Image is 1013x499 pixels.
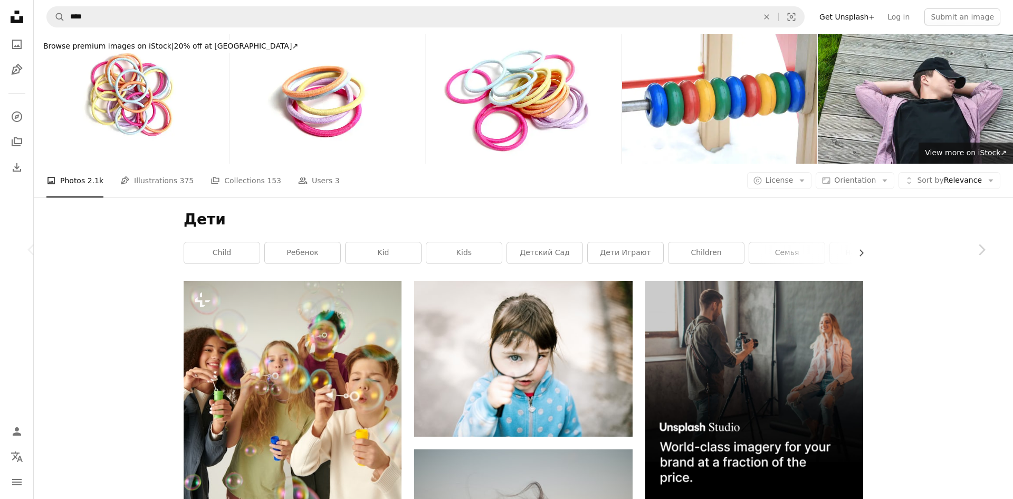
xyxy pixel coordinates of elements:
span: License [766,176,794,184]
a: детский сад [507,242,582,263]
img: There are many hair ties lying on a white background. [34,34,229,164]
a: Log in [881,8,916,25]
img: Colorful abacuses on the playground on a sunny day will help children learn math. [622,34,817,164]
span: View more on iStock ↗ [925,148,1007,157]
button: Menu [6,472,27,493]
span: 3 [335,175,340,186]
button: Sort byRelevance [899,172,1000,189]
button: Language [6,446,27,467]
button: Clear [755,7,778,27]
span: Orientation [834,176,876,184]
a: Download History [6,157,27,178]
a: Get Unsplash+ [813,8,881,25]
button: Search Unsplash [47,7,65,27]
span: Sort by [917,176,943,184]
span: 375 [180,175,194,186]
span: Browse premium images on iStock | [43,42,174,50]
h1: Дети [184,210,863,229]
a: Log in / Sign up [6,421,27,442]
a: happy child [830,242,905,263]
a: kids [426,242,502,263]
button: License [747,172,812,189]
a: Collections [6,131,27,153]
button: scroll list to the right [852,242,863,263]
a: дети играют [588,242,663,263]
img: There are many hair ties lying on a white background. [230,34,425,164]
a: View more on iStock↗ [919,143,1013,164]
img: file-1715651741414-859baba4300dimage [645,281,863,499]
a: Photos [6,34,27,55]
span: 20% off at [GEOGRAPHIC_DATA] ↗ [43,42,298,50]
a: семья [749,242,825,263]
button: Orientation [816,172,894,189]
a: girl in blue and white polka dot jacket [414,354,632,363]
button: Visual search [779,7,804,27]
a: child [184,242,260,263]
button: Submit an image [924,8,1000,25]
a: kid [346,242,421,263]
a: Collections 153 [211,164,281,197]
a: children [668,242,744,263]
a: Explore [6,106,27,127]
a: a group of children blowing bubbles in the air [184,421,402,431]
a: Browse premium images on iStock|20% off at [GEOGRAPHIC_DATA]↗ [34,34,308,59]
img: There are many hair ties lying on a white background. [426,34,621,164]
a: Illustrations [6,59,27,80]
img: girl in blue and white polka dot jacket [414,281,632,437]
img: young man has a rest lying on the boards [818,34,1013,164]
span: 153 [267,175,281,186]
a: Illustrations 375 [120,164,194,197]
a: ребенок [265,242,340,263]
a: Next [950,199,1013,300]
a: Users 3 [298,164,340,197]
form: Find visuals sitewide [46,6,805,27]
span: Relevance [917,175,982,186]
